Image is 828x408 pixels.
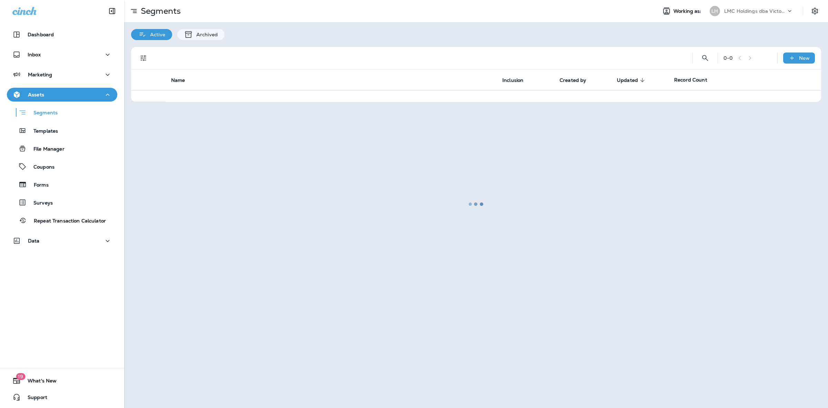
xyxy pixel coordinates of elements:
p: Data [28,238,40,244]
button: Inbox [7,48,117,61]
p: Assets [28,92,44,97]
button: File Manager [7,141,117,156]
p: Surveys [27,200,53,207]
p: New [799,55,810,61]
button: Dashboard [7,28,117,41]
p: Segments [27,110,58,117]
p: Repeat Transaction Calculator [27,218,106,225]
button: Forms [7,177,117,192]
span: What's New [21,378,57,386]
span: 19 [16,373,25,380]
p: Inbox [28,52,41,57]
button: Assets [7,88,117,102]
button: Marketing [7,68,117,82]
p: Coupons [27,164,55,171]
span: Support [21,395,47,403]
button: Repeat Transaction Calculator [7,213,117,228]
button: 19What's New [7,374,117,388]
p: Dashboard [28,32,54,37]
button: Coupons [7,159,117,174]
p: File Manager [27,146,65,153]
button: Data [7,234,117,248]
button: Collapse Sidebar [102,4,122,18]
button: Templates [7,123,117,138]
button: Surveys [7,195,117,210]
button: Support [7,390,117,404]
p: Forms [27,182,49,189]
p: Marketing [28,72,52,77]
p: Templates [27,128,58,135]
button: Segments [7,105,117,120]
